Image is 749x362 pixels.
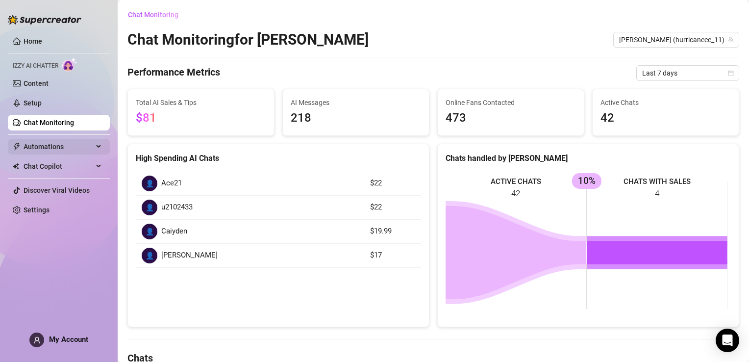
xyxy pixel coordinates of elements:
[619,32,733,47] span: Logan Blake (hurricaneee_11)
[127,65,220,81] h4: Performance Metrics
[24,119,74,127] a: Chat Monitoring
[291,109,421,128] span: 218
[127,30,369,49] h2: Chat Monitoring for [PERSON_NAME]
[446,97,576,108] span: Online Fans Contacted
[161,178,182,189] span: Ace21
[13,163,19,170] img: Chat Copilot
[24,37,42,45] a: Home
[142,200,157,215] div: 👤
[136,111,156,125] span: $81
[142,176,157,191] div: 👤
[142,224,157,239] div: 👤
[446,109,576,128] span: 473
[33,336,41,344] span: user
[13,143,21,151] span: thunderbolt
[600,109,731,128] span: 42
[24,206,50,214] a: Settings
[62,57,77,72] img: AI Chatter
[24,186,90,194] a: Discover Viral Videos
[370,226,415,237] article: $19.99
[370,250,415,261] article: $17
[161,250,218,261] span: [PERSON_NAME]
[142,248,157,263] div: 👤
[446,152,731,164] div: Chats handled by [PERSON_NAME]
[13,61,58,71] span: Izzy AI Chatter
[136,97,266,108] span: Total AI Sales & Tips
[8,15,81,25] img: logo-BBDzfeDw.svg
[161,202,193,213] span: u2102433
[24,79,49,87] a: Content
[291,97,421,108] span: AI Messages
[127,7,186,23] button: Chat Monitoring
[128,11,178,19] span: Chat Monitoring
[370,202,415,213] article: $22
[728,70,734,76] span: calendar
[161,226,187,237] span: Caiyden
[716,329,739,352] div: Open Intercom Messenger
[49,335,88,344] span: My Account
[24,139,93,155] span: Automations
[136,152,421,164] div: High Spending AI Chats
[642,66,733,80] span: Last 7 days
[24,99,42,107] a: Setup
[600,97,731,108] span: Active Chats
[728,37,734,43] span: team
[24,158,93,174] span: Chat Copilot
[370,178,415,189] article: $22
